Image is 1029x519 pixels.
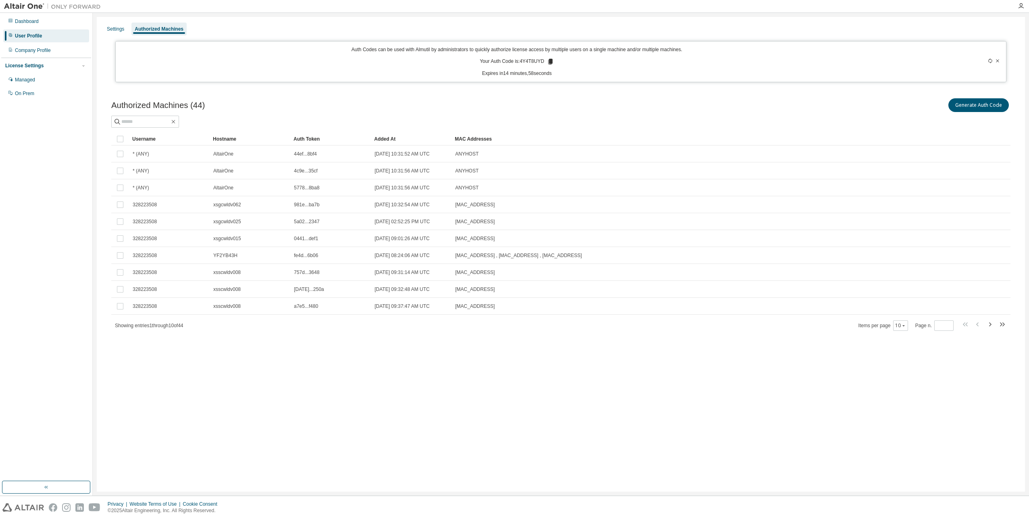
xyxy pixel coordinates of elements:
span: * (ANY) [133,185,149,191]
div: Auth Token [294,133,368,145]
span: Authorized Machines (44) [111,101,205,110]
span: [DATE] 09:32:48 AM UTC [375,286,430,293]
span: 328223508 [133,235,157,242]
span: xsscwldv008 [213,286,241,293]
span: Showing entries 1 through 10 of 44 [115,323,183,328]
span: [MAC_ADDRESS] [455,286,495,293]
span: * (ANY) [133,168,149,174]
span: [DATE] 10:31:52 AM UTC [375,151,430,157]
div: Added At [374,133,448,145]
span: 757d...3648 [294,269,319,276]
span: [DATE] 09:37:47 AM UTC [375,303,430,309]
span: ANYHOST [455,185,479,191]
p: © 2025 Altair Engineering, Inc. All Rights Reserved. [108,507,222,514]
span: [DATE] 10:32:54 AM UTC [375,201,430,208]
span: [MAC_ADDRESS] , [MAC_ADDRESS] , [MAC_ADDRESS] [455,252,582,259]
button: 10 [895,322,906,329]
span: [DATE] 02:52:25 PM UTC [375,218,430,225]
span: [DATE] 09:31:14 AM UTC [375,269,430,276]
img: facebook.svg [49,503,57,512]
span: 328223508 [133,201,157,208]
div: User Profile [15,33,42,39]
img: altair_logo.svg [2,503,44,512]
span: Items per page [858,320,908,331]
span: 44ef...8bf4 [294,151,317,157]
span: 4c9e...35cf [294,168,318,174]
div: On Prem [15,90,34,97]
div: Managed [15,77,35,83]
span: xsscwldv008 [213,303,241,309]
span: [MAC_ADDRESS] [455,269,495,276]
span: 328223508 [133,269,157,276]
span: 981e...ba7b [294,201,319,208]
span: fe4d...6b06 [294,252,318,259]
span: AltairOne [213,168,233,174]
span: xsscwldv008 [213,269,241,276]
span: xsgcwldv062 [213,201,241,208]
span: 328223508 [133,252,157,259]
div: Authorized Machines [135,26,183,32]
img: linkedin.svg [75,503,84,512]
span: ANYHOST [455,151,479,157]
span: [MAC_ADDRESS] [455,235,495,242]
img: Altair One [4,2,105,10]
img: youtube.svg [89,503,100,512]
span: [DATE]...250a [294,286,324,293]
span: ANYHOST [455,168,479,174]
span: YF2YB43H [213,252,237,259]
span: [MAC_ADDRESS] [455,303,495,309]
span: 0441...def1 [294,235,318,242]
span: AltairOne [213,185,233,191]
span: [DATE] 09:01:26 AM UTC [375,235,430,242]
div: Hostname [213,133,287,145]
p: Auth Codes can be used with Almutil by administrators to quickly authorize license access by mult... [121,46,913,53]
div: MAC Addresses [455,133,926,145]
div: Website Terms of Use [129,501,183,507]
span: [MAC_ADDRESS] [455,201,495,208]
span: 328223508 [133,218,157,225]
span: 5778...8ba8 [294,185,319,191]
span: 5a02...2347 [294,218,319,225]
span: Page n. [915,320,954,331]
p: Expires in 14 minutes, 58 seconds [121,70,913,77]
div: Privacy [108,501,129,507]
span: 328223508 [133,303,157,309]
img: instagram.svg [62,503,71,512]
div: Settings [107,26,124,32]
div: License Settings [5,62,44,69]
span: [DATE] 10:31:56 AM UTC [375,168,430,174]
div: Dashboard [15,18,39,25]
span: * (ANY) [133,151,149,157]
span: [MAC_ADDRESS] [455,218,495,225]
span: a7e5...f480 [294,303,318,309]
span: [DATE] 08:24:06 AM UTC [375,252,430,259]
p: Your Auth Code is: 4Y4T8UYD [480,58,554,65]
span: AltairOne [213,151,233,157]
div: Cookie Consent [183,501,222,507]
div: Company Profile [15,47,51,54]
span: [DATE] 10:31:56 AM UTC [375,185,430,191]
div: Username [132,133,206,145]
span: xsgcwldv025 [213,218,241,225]
span: 328223508 [133,286,157,293]
button: Generate Auth Code [948,98,1009,112]
span: xsgcwldv015 [213,235,241,242]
